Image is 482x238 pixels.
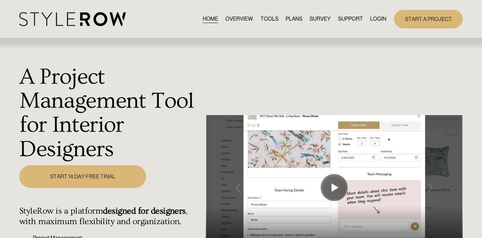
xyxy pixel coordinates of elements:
[19,65,202,161] h1: A Project Management Tool for Interior Designers
[338,15,363,24] a: folder dropdown
[285,15,302,24] a: PLANS
[203,15,218,24] a: HOME
[321,174,348,201] button: Play
[225,15,253,24] a: OVERVIEW
[103,206,185,216] strong: designed for designers
[309,15,330,24] a: SURVEY
[370,15,386,24] a: LOGIN
[338,15,363,23] span: SUPPORT
[19,165,146,188] a: START 14 DAY FREE TRIAL
[394,10,463,28] a: START A PROJECT
[19,12,126,26] img: StyleRow
[260,15,278,24] a: TOOLS
[19,206,202,227] h4: StyleRow is a platform , with maximum flexibility and organization.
